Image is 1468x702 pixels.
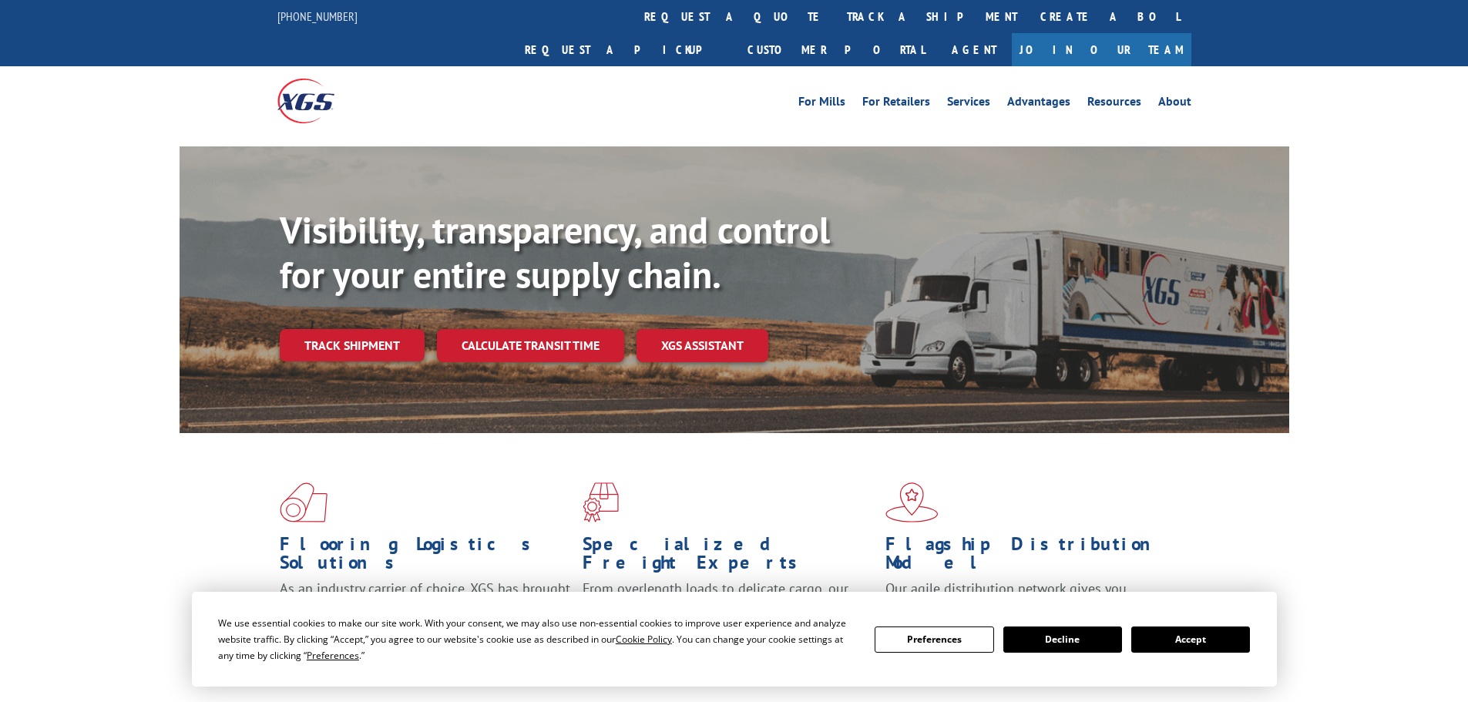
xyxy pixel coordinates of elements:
[947,96,990,113] a: Services
[280,206,830,298] b: Visibility, transparency, and control for your entire supply chain.
[885,535,1177,579] h1: Flagship Distribution Model
[280,329,425,361] a: Track shipment
[1131,626,1250,653] button: Accept
[277,8,358,24] a: [PHONE_NUMBER]
[280,482,328,522] img: xgs-icon-total-supply-chain-intelligence-red
[1007,96,1070,113] a: Advantages
[513,33,736,66] a: Request a pickup
[583,579,874,648] p: From overlength loads to delicate cargo, our experienced staff knows the best way to move your fr...
[798,96,845,113] a: For Mills
[1087,96,1141,113] a: Resources
[280,535,571,579] h1: Flooring Logistics Solutions
[862,96,930,113] a: For Retailers
[637,329,768,362] a: XGS ASSISTANT
[616,633,672,646] span: Cookie Policy
[218,615,856,663] div: We use essential cookies to make our site work. With your consent, we may also use non-essential ...
[437,329,624,362] a: Calculate transit time
[885,579,1169,616] span: Our agile distribution network gives you nationwide inventory management on demand.
[307,649,359,662] span: Preferences
[583,535,874,579] h1: Specialized Freight Experts
[192,592,1277,687] div: Cookie Consent Prompt
[583,482,619,522] img: xgs-icon-focused-on-flooring-red
[1003,626,1122,653] button: Decline
[885,482,939,522] img: xgs-icon-flagship-distribution-model-red
[875,626,993,653] button: Preferences
[1158,96,1191,113] a: About
[736,33,936,66] a: Customer Portal
[280,579,570,634] span: As an industry carrier of choice, XGS has brought innovation and dedication to flooring logistics...
[1012,33,1191,66] a: Join Our Team
[936,33,1012,66] a: Agent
